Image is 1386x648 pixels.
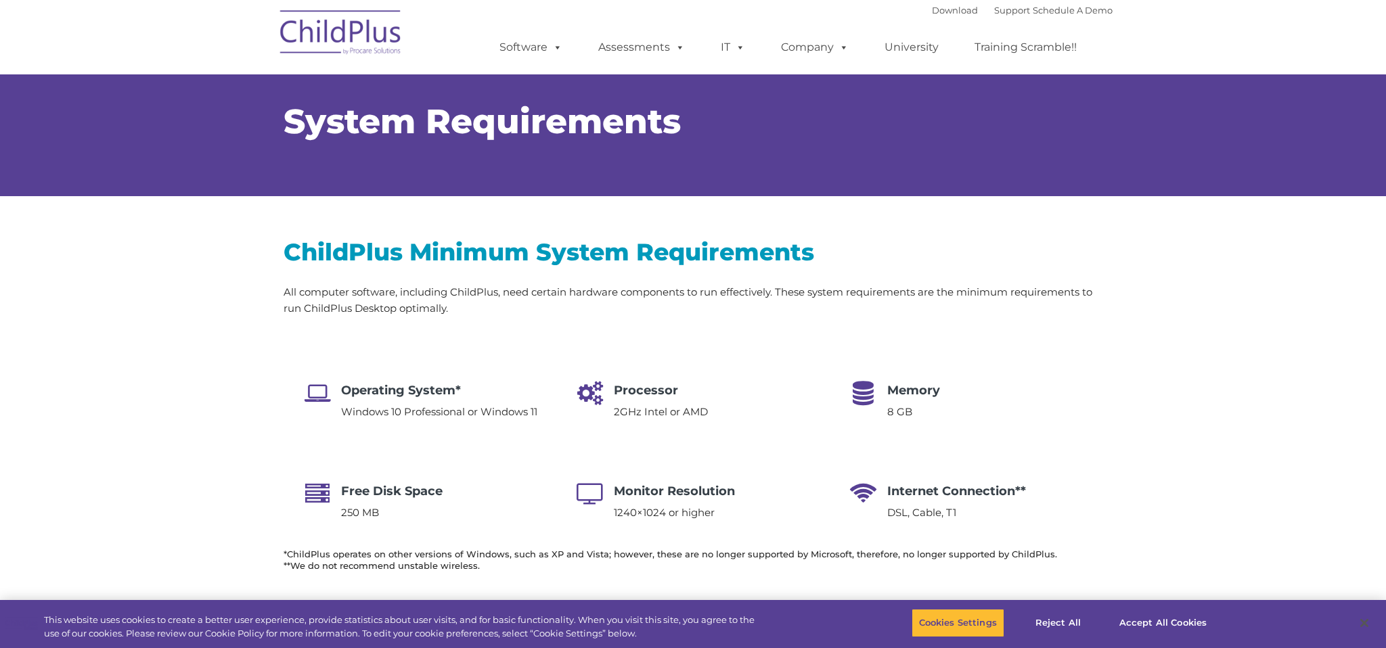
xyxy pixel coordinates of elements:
div: This website uses cookies to create a better user experience, provide statistics about user visit... [44,614,762,640]
p: All computer software, including ChildPlus, need certain hardware components to run effectively. ... [284,284,1102,317]
a: IT [707,34,759,61]
h4: Operating System* [341,381,537,400]
button: Close [1349,608,1379,638]
a: Schedule A Demo [1033,5,1113,16]
font: | [932,5,1113,16]
a: University [871,34,952,61]
a: Support [994,5,1030,16]
a: Software [486,34,576,61]
span: Memory [887,383,940,398]
span: Monitor Resolution [614,484,735,499]
h2: ChildPlus Minimum System Requirements [284,237,1102,267]
a: Download [932,5,978,16]
button: Accept All Cookies [1112,609,1214,637]
button: Cookies Settings [912,609,1004,637]
span: DSL, Cable, T1 [887,506,956,519]
span: 250 MB [341,506,379,519]
a: Company [767,34,862,61]
a: Assessments [585,34,698,61]
h6: *ChildPlus operates on other versions of Windows, such as XP and Vista; however, these are no lon... [284,549,1102,572]
img: ChildPlus by Procare Solutions [273,1,409,68]
span: Free Disk Space [341,484,443,499]
span: System Requirements [284,101,681,142]
span: 8 GB [887,405,912,418]
a: Training Scramble!! [961,34,1090,61]
span: Processor [614,383,678,398]
p: Windows 10 Professional or Windows 11 [341,404,537,420]
span: 2GHz Intel or AMD [614,405,708,418]
span: Internet Connection** [887,484,1026,499]
button: Reject All [1016,609,1100,637]
span: 1240×1024 or higher [614,506,715,519]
